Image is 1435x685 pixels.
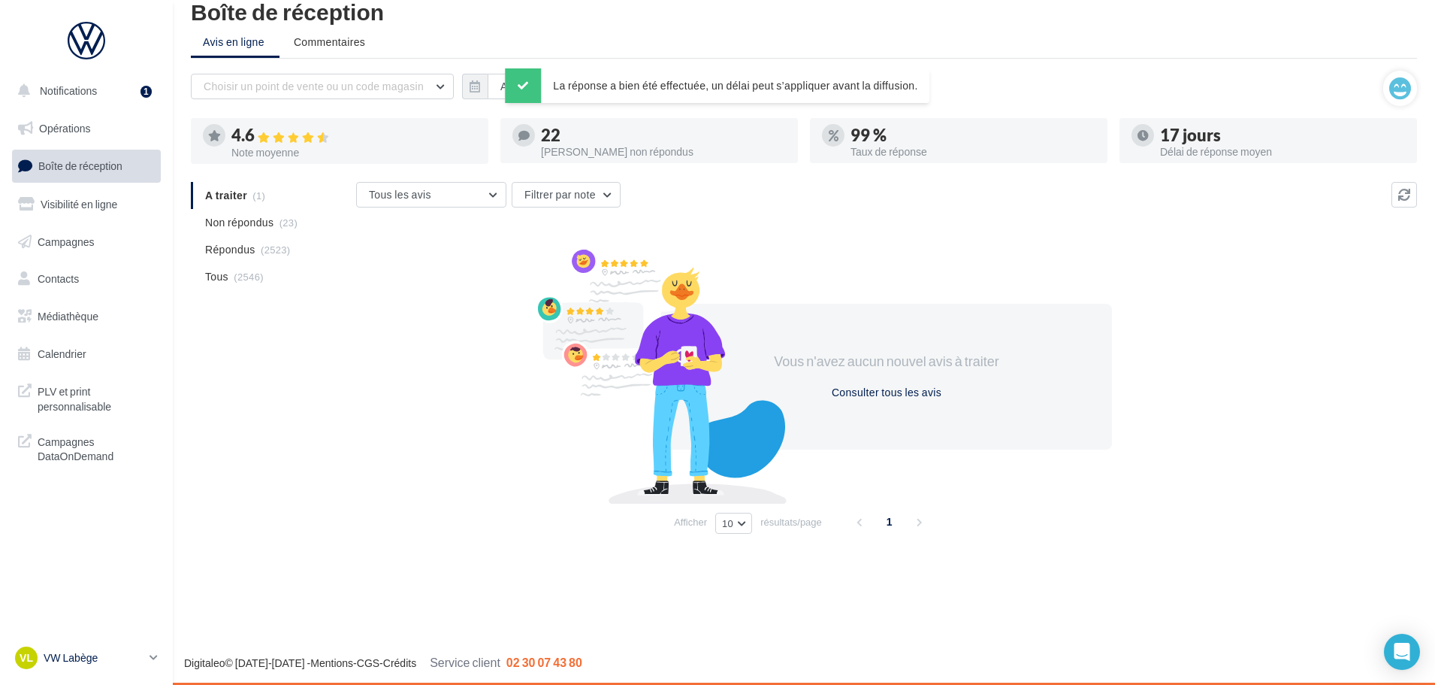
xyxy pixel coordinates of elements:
span: © [DATE]-[DATE] - - - [184,656,582,669]
a: VL VW Labège [12,644,161,672]
span: Calendrier [38,347,86,360]
span: (2546) [234,271,264,283]
div: Délai de réponse moyen [1160,147,1405,157]
a: Opérations [9,113,164,144]
span: résultats/page [760,515,822,529]
span: PLV et print personnalisable [38,381,155,414]
a: Calendrier [9,338,164,370]
span: Boîte de réception [38,159,122,172]
div: La réponse a bien été effectuée, un délai peut s’appliquer avant la diffusion. [505,68,929,103]
div: 1 [140,86,152,98]
div: [PERSON_NAME] non répondus [541,147,786,157]
span: (23) [279,217,298,229]
button: Choisir un point de vente ou un code magasin [191,74,454,99]
span: Visibilité en ligne [41,198,117,211]
span: 02 30 07 43 80 [506,655,582,669]
a: Mentions [310,656,353,669]
div: Vous n'avez aucun nouvel avis à traiter [757,352,1016,371]
button: Au total [462,74,550,99]
a: Contacts [9,263,164,295]
a: Campagnes DataOnDemand [9,426,164,470]
button: Consulter tous les avis [826,383,947,402]
span: Opérations [39,122,90,135]
span: Tous les avis [369,188,431,201]
div: Open Intercom Messenger [1384,634,1420,670]
span: Répondus [205,242,255,257]
span: Non répondus [205,215,273,230]
button: Au total [488,74,550,99]
div: Note moyenne [231,147,476,158]
div: 22 [541,127,786,144]
span: Afficher [674,515,707,529]
div: Taux de réponse [850,147,1095,157]
div: 17 jours [1160,127,1405,144]
span: Tous [205,269,228,284]
a: Visibilité en ligne [9,189,164,220]
span: (2523) [261,244,291,256]
button: Notifications 1 [9,75,158,107]
span: Médiathèque [38,310,98,323]
a: Boîte de réception [9,150,164,182]
div: 4.6 [231,127,476,144]
span: Campagnes DataOnDemand [38,432,155,464]
div: 99 % [850,127,1095,144]
a: PLV et print personnalisable [9,375,164,420]
span: 10 [722,517,733,529]
span: Campagnes [38,235,95,247]
button: Filtrer par note [512,182,621,208]
span: Service client [430,655,500,669]
a: CGS [357,656,379,669]
p: VW Labège [44,650,143,665]
span: 1 [878,510,902,534]
a: Campagnes [9,226,164,258]
span: VL [20,650,33,665]
a: Crédits [383,656,416,669]
span: Choisir un point de vente ou un code magasin [204,80,424,92]
span: Notifications [40,84,97,97]
button: 10 [715,513,752,534]
button: Tous les avis [356,182,506,208]
span: Contacts [38,272,79,285]
span: Commentaires [294,35,365,50]
a: Digitaleo [184,656,225,669]
a: Médiathèque [9,301,164,332]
